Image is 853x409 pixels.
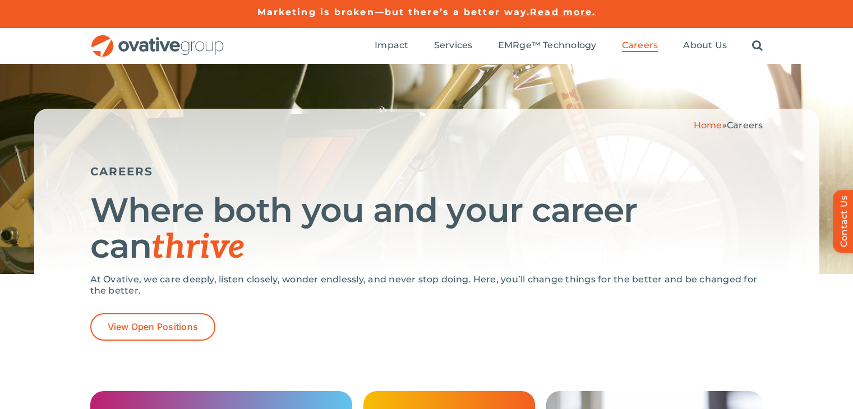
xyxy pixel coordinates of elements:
[257,7,531,17] a: Marketing is broken—but there’s a better way.
[683,40,727,51] span: About Us
[727,120,763,131] span: Careers
[694,120,722,131] a: Home
[622,40,658,51] span: Careers
[151,227,245,268] span: thrive
[683,40,727,52] a: About Us
[90,34,225,44] a: OG_Full_horizontal_RGB
[434,40,473,51] span: Services
[375,28,763,64] nav: Menu
[375,40,408,51] span: Impact
[90,313,216,341] a: View Open Positions
[498,40,597,52] a: EMRge™ Technology
[530,7,596,17] a: Read more.
[752,40,763,52] a: Search
[108,322,199,332] span: View Open Positions
[375,40,408,52] a: Impact
[498,40,597,51] span: EMRge™ Technology
[90,192,763,266] h1: Where both you and your career can
[622,40,658,52] a: Careers
[694,120,763,131] span: »
[434,40,473,52] a: Services
[90,274,763,296] p: At Ovative, we care deeply, listen closely, wonder endlessly, and never stop doing. Here, you’ll ...
[90,165,763,178] h5: CAREERS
